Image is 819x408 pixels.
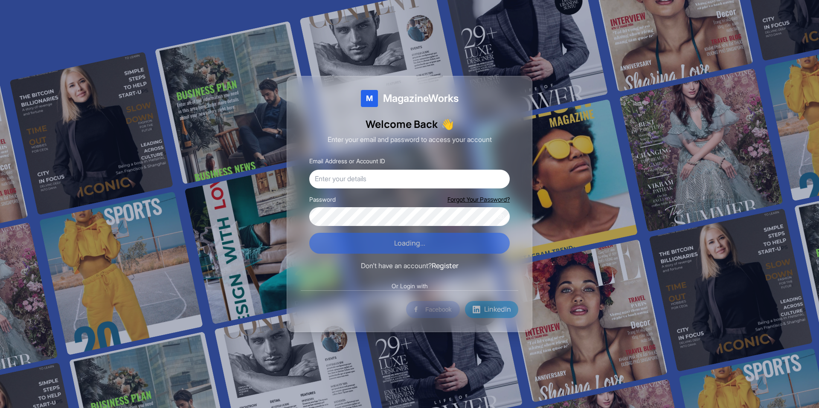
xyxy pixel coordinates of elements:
[309,157,385,165] label: Email Address or Account ID
[465,301,519,318] button: LinkedIn
[386,282,433,290] span: Or Login with
[309,170,510,188] input: Enter your details
[432,260,459,272] button: Register
[484,304,511,315] span: LinkedIn
[309,233,510,254] button: Loading...
[447,195,510,204] button: Forgot Your Password?
[361,261,432,270] span: Don't have an account?
[309,195,336,204] label: Password
[366,93,373,104] span: M
[406,301,460,318] button: Facebook
[441,117,454,131] span: Waving hand
[301,117,518,131] h1: Welcome Back
[296,300,405,319] iframe: Sign in with Google Button
[383,92,459,105] span: MagazineWorks
[497,213,505,220] button: Show password
[301,134,518,145] p: Enter your email and password to access your account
